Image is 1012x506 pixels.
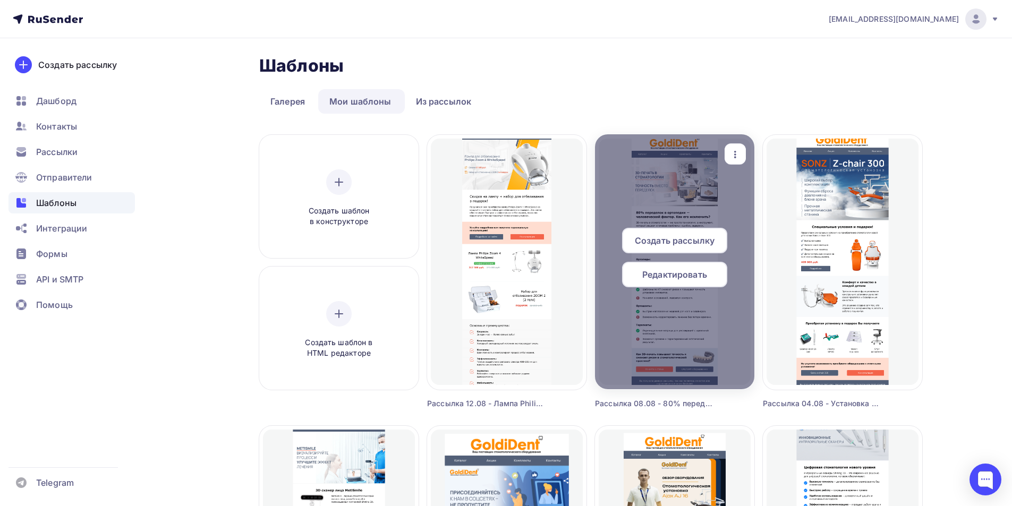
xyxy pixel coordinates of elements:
[288,205,389,227] span: Создать шаблон в конструкторе
[36,298,73,311] span: Помощь
[288,337,389,359] span: Создать шаблон в HTML редакторе
[36,222,87,235] span: Интеграции
[8,116,135,137] a: Контакты
[763,398,882,409] div: Рассылка 04.08 - Установка Sonz 300 нижняя подача в мягкой обивке.
[8,141,135,162] a: Рассылки
[36,476,74,489] span: Telegram
[829,8,999,30] a: [EMAIL_ADDRESS][DOMAIN_NAME]
[36,171,92,184] span: Отправители
[642,268,707,281] span: Редактировать
[318,89,403,114] a: Мои шаблоны
[8,192,135,213] a: Шаблоны
[259,89,316,114] a: Галерея
[405,89,483,114] a: Из рассылок
[829,14,959,24] span: [EMAIL_ADDRESS][DOMAIN_NAME]
[595,398,715,409] div: Рассылка 08.08 - 80% переделок в ортопедии связаны с человеческим фактором
[8,243,135,264] a: Формы
[36,196,76,209] span: Шаблоны
[36,247,67,260] span: Формы
[36,145,78,158] span: Рассылки
[427,398,547,409] div: Рассылка 12.08 - Лампа Philips Zoom 4 WhiteSpeed
[635,234,715,247] span: Создать рассылку
[8,167,135,188] a: Отправители
[8,90,135,112] a: Дашборд
[36,95,76,107] span: Дашборд
[38,58,117,71] div: Создать рассылку
[36,120,77,133] span: Контакты
[36,273,83,286] span: API и SMTP
[259,55,344,76] h2: Шаблоны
